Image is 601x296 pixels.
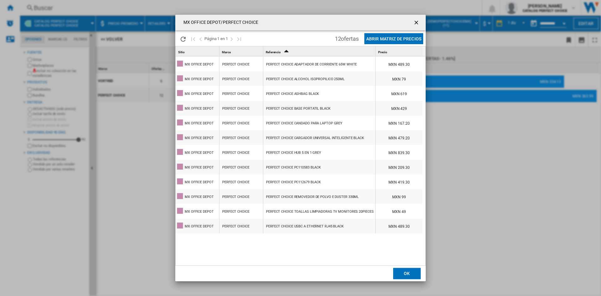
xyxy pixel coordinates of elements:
[177,31,189,46] button: Recargar
[176,189,219,204] wk-reference-title-cell: MX OFFICE DEPOT
[376,204,423,218] div: MXN 49
[221,46,263,56] div: Sort None
[219,189,263,204] wk-reference-title-cell: PERFECT CHOICE
[204,31,228,46] span: Página 1 en 1
[265,46,375,56] div: Sort Ascending
[341,35,358,42] span: ofertas
[222,219,249,234] div: PERFECT CHOICE
[377,46,423,56] div: Precio Sort None
[376,116,423,130] div: MXN 167.20
[219,57,263,71] wk-reference-title-cell: PERFECT CHOICE
[222,116,249,131] div: PERFECT CHOICE
[185,116,214,131] div: MX OFFICE DEPOT
[263,204,375,218] div: https://www.officedepot.com.mx/officedepot/en/Categor%C3%ADa/Todas/Oficina/Cafeter%C3%ADa-y-Limpi...
[266,175,321,190] div: PERFECT CHOICE PC112679 BLACK
[222,160,249,175] div: PERFECT CHOICE
[332,31,362,44] span: 12
[177,46,219,56] div: Sort None
[185,146,214,160] div: MX OFFICE DEPOT
[185,101,214,116] div: MX OFFICE DEPOT
[413,19,421,27] ng-md-icon: getI18NText('BUTTONS.CLOSE_DIALOG')
[266,131,364,145] div: PERFECT CHOICE CARGADOR UNIVERSAL INTELIGENTE BLACK
[222,205,249,219] div: PERFECT CHOICE
[235,31,243,46] button: Última página
[222,175,249,190] div: PERFECT CHOICE
[222,72,249,86] div: PERFECT CHOICE
[263,174,375,189] div: https://www.officedepot.com.mx/officedepot/en/Categor%C3%ADa/Todas/computo/teclados-mouse-y-camar...
[222,50,231,54] span: Marca
[266,57,357,72] div: PERFECT CHOICE ADAPTADOR DE CORRIENTE 65W WHITE
[411,16,423,29] button: getI18NText('BUTTONS.CLOSE_DIALOG')
[377,46,423,56] div: Sort None
[185,72,214,86] div: MX OFFICE DEPOT
[266,146,321,160] div: PERFECT CHOICE HUB 5 EN 1 GREY
[219,219,263,233] wk-reference-title-cell: PERFECT CHOICE
[185,175,214,190] div: MX OFFICE DEPOT
[376,189,423,204] div: MXN 99
[176,160,219,174] wk-reference-title-cell: MX OFFICE DEPOT
[376,219,423,233] div: MXN 489.30
[219,174,263,189] wk-reference-title-cell: PERFECT CHOICE
[185,131,214,145] div: MX OFFICE DEPOT
[175,15,426,281] md-dialog: Products list popup
[176,101,219,115] wk-reference-title-cell: MX OFFICE DEPOT
[281,50,291,54] span: Sort Ascending
[376,130,423,145] div: MXN 479.20
[176,57,219,71] wk-reference-title-cell: MX OFFICE DEPOT
[263,116,375,130] div: https://www.officedepot.com.mx/officedepot/en/Categor%C3%ADa/Todas/computo/teclados-mouse-y-camar...
[263,189,375,204] div: https://www.officedepot.com.mx/officedepot/en/Categor%C3%ADa/Todas/Oficina/Seguridad-y-Mantenimie...
[263,219,375,233] div: https://www.officedepot.com.mx/officedepot/en/Categor%C3%ADa/Todas/computo/cables-para-computador...
[376,86,423,101] div: MXN 619
[376,101,423,115] div: MXN 429
[176,86,219,101] wk-reference-title-cell: MX OFFICE DEPOT
[176,145,219,159] wk-reference-title-cell: MX OFFICE DEPOT
[176,204,219,218] wk-reference-title-cell: MX OFFICE DEPOT
[266,101,331,116] div: PERFECT CHOICE BASE PORTATIL BLACK
[376,174,423,189] div: MXN 419.30
[376,160,423,174] div: MXN 209.30
[219,86,263,101] wk-reference-title-cell: PERFECT CHOICE
[176,174,219,189] wk-reference-title-cell: MX OFFICE DEPOT
[222,190,249,204] div: PERFECT CHOICE
[266,116,342,131] div: PERFECT CHOICE CANDADO PARA LAPTOP GREY
[185,190,214,204] div: MX OFFICE DEPOT
[185,160,214,175] div: MX OFFICE DEPOT
[219,145,263,159] wk-reference-title-cell: PERFECT CHOICE
[189,31,197,46] button: Primera página
[219,101,263,115] wk-reference-title-cell: PERFECT CHOICE
[222,57,249,72] div: PERFECT CHOICE
[364,33,423,44] button: Abrir Matriz de precios
[222,87,249,101] div: PERFECT CHOICE
[180,19,258,26] h4: MX OFFICE DEPOT/PERFECT CHOICE
[266,205,373,219] div: PERFECT CHOICE TOALLAS LIMPIADORAS TV MONITORES 20PIECES
[222,146,249,160] div: PERFECT CHOICE
[263,145,375,159] div: https://www.officedepot.com.mx/officedepot/en/Categor%C3%ADa/Todas/computo/cables-para-computador...
[266,72,345,86] div: PERFECT CHOICE ALCOHOL ISOPROPILICO 250ML
[178,50,185,54] span: Sitio
[222,131,249,145] div: PERFECT CHOICE
[176,116,219,130] wk-reference-title-cell: MX OFFICE DEPOT
[263,101,375,115] div: https://www.officedepot.com.mx/officedepot/en/Categor%C3%ADa/Todas/computo/teclados-mouse-y-camar...
[177,46,219,56] div: Sitio Sort None
[263,86,375,101] div: https://www.officedepot.com.mx/officedepot/en/Categor%C3%ADa/Todas/computo/teclados-mouse-y-camar...
[176,130,219,145] wk-reference-title-cell: MX OFFICE DEPOT
[266,160,321,175] div: PERFECT CHOICE PC110583 BLACK
[176,219,219,233] wk-reference-title-cell: MX OFFICE DEPOT
[221,46,263,56] div: Marca Sort None
[222,101,249,116] div: PERFECT CHOICE
[265,46,375,56] div: Referencia Sort Ascending
[176,71,219,86] wk-reference-title-cell: MX OFFICE DEPOT
[185,205,214,219] div: MX OFFICE DEPOT
[376,71,423,86] div: MXN 79
[263,160,375,174] div: https://www.officedepot.com.mx/officedepot/en/Categor%C3%ADa/Todas/computo/teclados-mouse-y-camar...
[266,50,280,54] span: Referencia
[197,31,204,46] button: >Página anterior
[219,160,263,174] wk-reference-title-cell: PERFECT CHOICE
[185,219,214,234] div: MX OFFICE DEPOT
[263,71,375,86] div: https://www.officedepot.com.mx/officedepot/en/Categor%C3%ADa/Todas/Oficina/Herramientas/Kit%27s-d...
[266,219,344,234] div: PERFECT CHOICE USBC A ETHERNET RJ45 BLACK
[185,87,214,101] div: MX OFFICE DEPOT
[376,57,423,71] div: MXN 489.30
[266,190,359,204] div: PERFECT CHOICE REMOVEDOR DE POLVO E DUSTER 330ML
[266,87,319,101] div: PERFECT CHOICE ASHBAG BLACK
